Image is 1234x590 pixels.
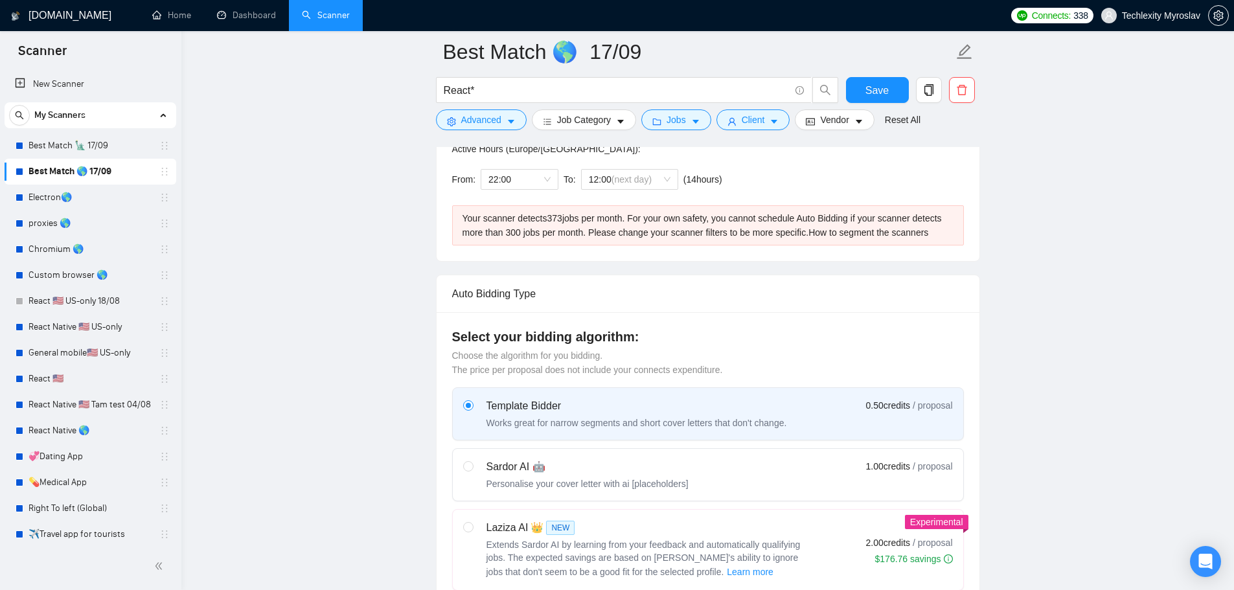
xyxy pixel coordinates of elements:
[159,270,170,280] span: holder
[29,392,152,418] a: React Native 🇺🇸 Tam test 04/08
[159,218,170,229] span: holder
[846,77,909,103] button: Save
[641,109,711,130] button: folderJobscaret-down
[29,159,152,185] a: Best Match 🌎 17/09
[159,400,170,410] span: holder
[154,560,167,573] span: double-left
[546,521,575,535] span: NEW
[29,521,152,547] a: ✈️Travel app for tourists
[486,398,787,414] div: Template Bidder
[854,117,863,126] span: caret-down
[916,77,942,103] button: copy
[917,84,941,96] span: copy
[302,10,350,21] a: searchScanner
[159,322,170,332] span: holder
[564,174,576,185] span: To:
[159,503,170,514] span: holder
[616,117,625,126] span: caret-down
[11,6,20,27] img: logo
[15,71,166,97] a: New Scanner
[1104,11,1114,20] span: user
[29,185,152,210] a: Electron🌎
[29,314,152,340] a: React Native 🇺🇸 US-only
[806,117,815,126] span: idcard
[683,174,722,185] span: ( 14 hours)
[531,520,543,536] span: 👑
[875,552,953,565] div: $176.76 savings
[667,113,686,127] span: Jobs
[159,529,170,539] span: holder
[29,366,152,392] a: React 🇺🇸
[29,340,152,366] a: General mobile🇺🇸 US-only
[159,425,170,436] span: holder
[910,517,963,527] span: Experimental
[461,113,501,127] span: Advanced
[543,117,552,126] span: bars
[866,398,910,413] span: 0.50 credits
[488,170,551,189] span: 22:00
[10,111,29,120] span: search
[913,399,952,412] span: / proposal
[452,144,641,154] span: Active Hours ( Europe/[GEOGRAPHIC_DATA] ):
[507,117,516,126] span: caret-down
[486,459,689,475] div: Sardor AI 🤖
[1208,10,1229,21] a: setting
[557,113,611,127] span: Job Category
[452,275,964,312] div: Auto Bidding Type
[152,10,191,21] a: homeHome
[652,117,661,126] span: folder
[159,192,170,203] span: holder
[159,348,170,358] span: holder
[444,82,790,98] input: Search Freelance Jobs...
[452,328,964,346] h4: Select your bidding algorithm:
[1017,10,1027,21] img: upwork-logo.png
[486,539,801,577] span: Extends Sardor AI by learning from your feedback and automatically qualifying jobs. The expected ...
[913,460,952,473] span: / proposal
[159,374,170,384] span: holder
[463,211,954,240] div: Your scanner detects 373 jobs per month. For your own safety, you cannot schedule Auto Bidding if...
[532,109,636,130] button: barsJob Categorycaret-down
[866,459,910,473] span: 1.00 credits
[913,536,952,549] span: / proposal
[1032,8,1071,23] span: Connects:
[795,86,804,95] span: info-circle
[795,109,874,130] button: idcardVendorcaret-down
[159,244,170,255] span: holder
[29,262,152,288] a: Custom browser 🌎
[865,82,889,98] span: Save
[29,470,152,495] a: 💊Medical App
[813,84,838,96] span: search
[944,554,953,563] span: info-circle
[742,113,765,127] span: Client
[1190,546,1221,577] div: Open Intercom Messenger
[885,113,920,127] a: Reset All
[727,117,737,126] span: user
[34,102,86,128] span: My Scanners
[159,141,170,151] span: holder
[486,416,787,429] div: Works great for narrow segments and short cover letters that don't change.
[159,296,170,306] span: holder
[820,113,849,127] span: Vendor
[29,288,152,314] a: React 🇺🇸 US-only 18/08
[770,117,779,126] span: caret-down
[29,418,152,444] a: React Native 🌎
[452,350,723,375] span: Choose the algorithm for you bidding. The price per proposal does not include your connects expen...
[159,166,170,177] span: holder
[29,133,152,159] a: Best Match 🗽 17/09
[486,520,810,536] div: Laziza AI
[1208,5,1229,26] button: setting
[486,477,689,490] div: Personalise your cover letter with ai [placeholders]
[159,451,170,462] span: holder
[950,84,974,96] span: delete
[159,477,170,488] span: holder
[726,564,774,580] button: Laziza AI NEWExtends Sardor AI by learning from your feedback and automatically qualifying jobs. ...
[1209,10,1228,21] span: setting
[5,71,176,97] li: New Scanner
[956,43,973,60] span: edit
[29,444,152,470] a: 💞Dating App
[217,10,276,21] a: dashboardDashboard
[436,109,527,130] button: settingAdvancedcaret-down
[727,565,773,579] span: Learn more
[949,77,975,103] button: delete
[29,236,152,262] a: Chromium 🌎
